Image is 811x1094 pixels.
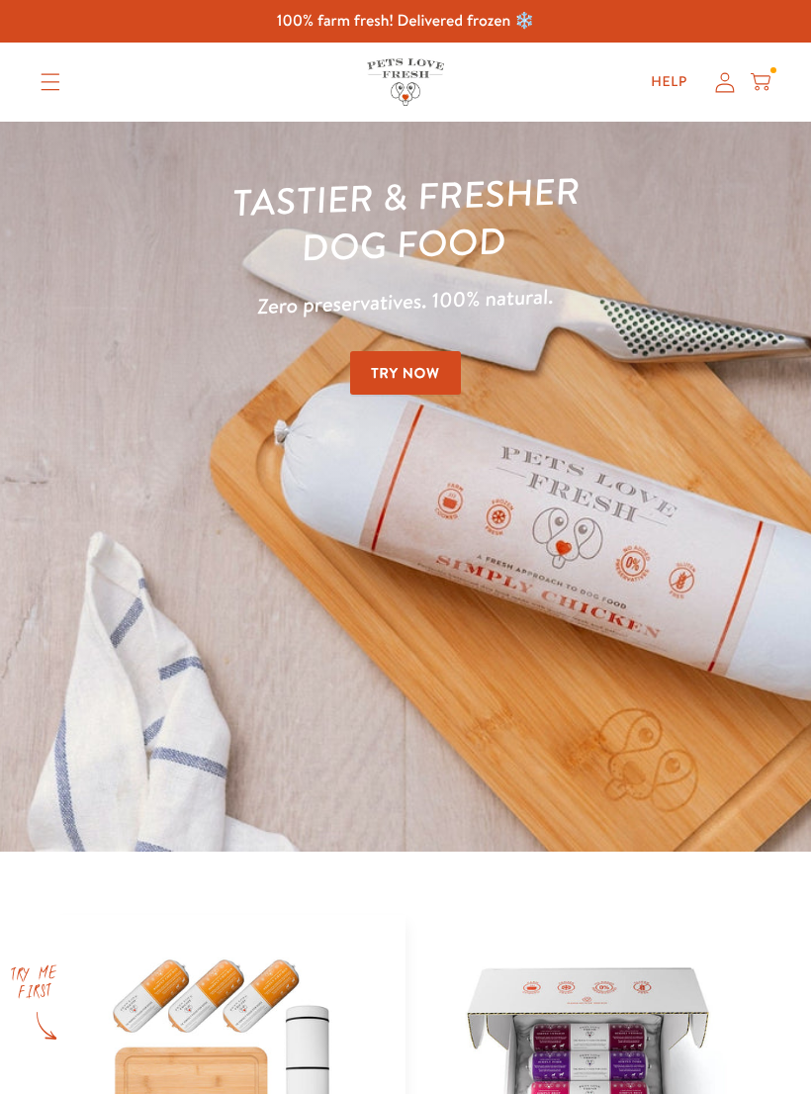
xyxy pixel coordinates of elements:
a: Try Now [350,351,461,396]
img: Pets Love Fresh [367,58,444,105]
summary: Translation missing: en.sections.header.menu [25,57,76,107]
iframe: Gorgias live chat messenger [712,1001,791,1074]
a: Help [635,62,703,102]
h1: Tastier & fresher dog food [38,160,772,281]
p: Zero preservatives. 100% natural. [40,271,771,331]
